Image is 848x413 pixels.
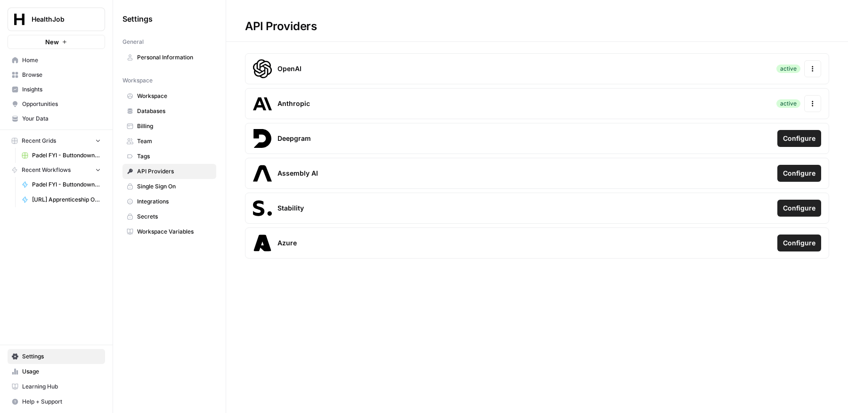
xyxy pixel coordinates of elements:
span: Integrations [137,197,212,206]
span: Settings [122,13,153,24]
a: Secrets [122,209,216,224]
span: Settings [22,352,101,361]
span: Personal Information [137,53,212,62]
div: active [776,65,800,73]
span: New [45,37,59,47]
a: Home [8,53,105,68]
a: Usage [8,364,105,379]
a: API Providers [122,164,216,179]
span: Secrets [137,212,212,221]
span: Learning Hub [22,382,101,391]
span: Configure [783,203,815,213]
button: Recent Grids [8,134,105,148]
span: Databases [137,107,212,115]
button: Workspace: HealthJob [8,8,105,31]
button: Configure [777,165,821,182]
a: Insights [8,82,105,97]
a: Workspace Variables [122,224,216,239]
a: Padel FYI - Buttondown -Newsletter Generation [17,177,105,192]
a: Your Data [8,111,105,126]
a: Browse [8,67,105,82]
button: Help + Support [8,394,105,409]
span: Insights [22,85,101,94]
a: [URL] Apprenticeship Output Rewrite [17,192,105,207]
span: Stability [277,203,304,213]
span: Billing [137,122,212,130]
span: General [122,38,144,46]
a: Billing [122,119,216,134]
span: Recent Grids [22,137,56,145]
span: API Providers [137,167,212,176]
a: Integrations [122,194,216,209]
span: Deepgram [277,134,311,143]
a: Single Sign On [122,179,216,194]
a: Workspace [122,89,216,104]
span: Single Sign On [137,182,212,191]
button: Recent Workflows [8,163,105,177]
span: Configure [783,134,815,143]
span: Configure [783,169,815,178]
span: Padel FYI - Buttondown -Newsletter Generation Grid [32,151,101,160]
span: Team [137,137,212,146]
button: New [8,35,105,49]
span: Home [22,56,101,65]
span: Opportunities [22,100,101,108]
div: API Providers [226,19,336,34]
a: Databases [122,104,216,119]
a: Opportunities [8,97,105,112]
span: Usage [22,367,101,376]
span: Workspace [122,76,153,85]
span: Recent Workflows [22,166,71,174]
span: Browse [22,71,101,79]
span: Azure [277,238,297,248]
span: HealthJob [32,15,89,24]
span: Padel FYI - Buttondown -Newsletter Generation [32,180,101,189]
a: Tags [122,149,216,164]
span: Configure [783,238,815,248]
a: Padel FYI - Buttondown -Newsletter Generation Grid [17,148,105,163]
span: Assembly AI [277,169,318,178]
div: active [776,99,800,108]
span: Workspace [137,92,212,100]
img: HealthJob Logo [11,11,28,28]
a: Personal Information [122,50,216,65]
span: [URL] Apprenticeship Output Rewrite [32,195,101,204]
span: Help + Support [22,397,101,406]
a: Settings [8,349,105,364]
span: Workspace Variables [137,227,212,236]
a: Learning Hub [8,379,105,394]
button: Configure [777,235,821,251]
span: Anthropic [277,99,310,108]
span: Your Data [22,114,101,123]
span: OpenAI [277,64,302,73]
span: Tags [137,152,212,161]
button: Configure [777,130,821,147]
a: Team [122,134,216,149]
button: Configure [777,200,821,217]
